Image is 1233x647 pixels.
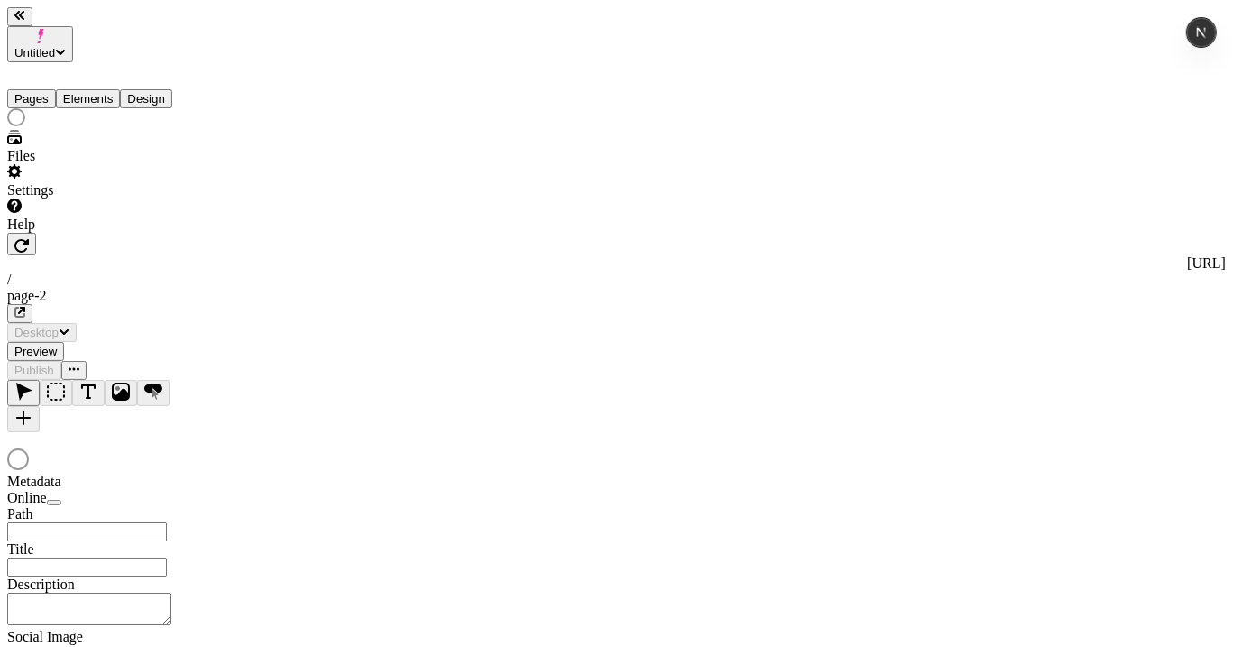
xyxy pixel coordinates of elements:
button: Desktop [7,323,77,342]
button: Elements [56,89,121,108]
div: Help [7,217,224,233]
div: Files [7,148,224,164]
div: / [7,272,1226,288]
span: Social Image [7,629,83,644]
div: Settings [7,182,224,199]
button: Preview [7,342,64,361]
button: Image [105,380,137,406]
div: [URL] [7,255,1226,272]
button: Pages [7,89,56,108]
span: Online [7,490,47,505]
span: Description [7,577,75,592]
div: page-2 [7,288,1226,304]
span: Publish [14,364,54,377]
button: Text [72,380,105,406]
button: Design [120,89,172,108]
span: Desktop [14,326,59,339]
div: Metadata [7,474,224,490]
span: Path [7,506,32,522]
button: Button [137,380,170,406]
button: Untitled [7,26,73,62]
span: Untitled [14,46,55,60]
span: Preview [14,345,57,358]
button: Box [40,380,72,406]
button: Publish [7,361,61,380]
span: Title [7,541,34,557]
